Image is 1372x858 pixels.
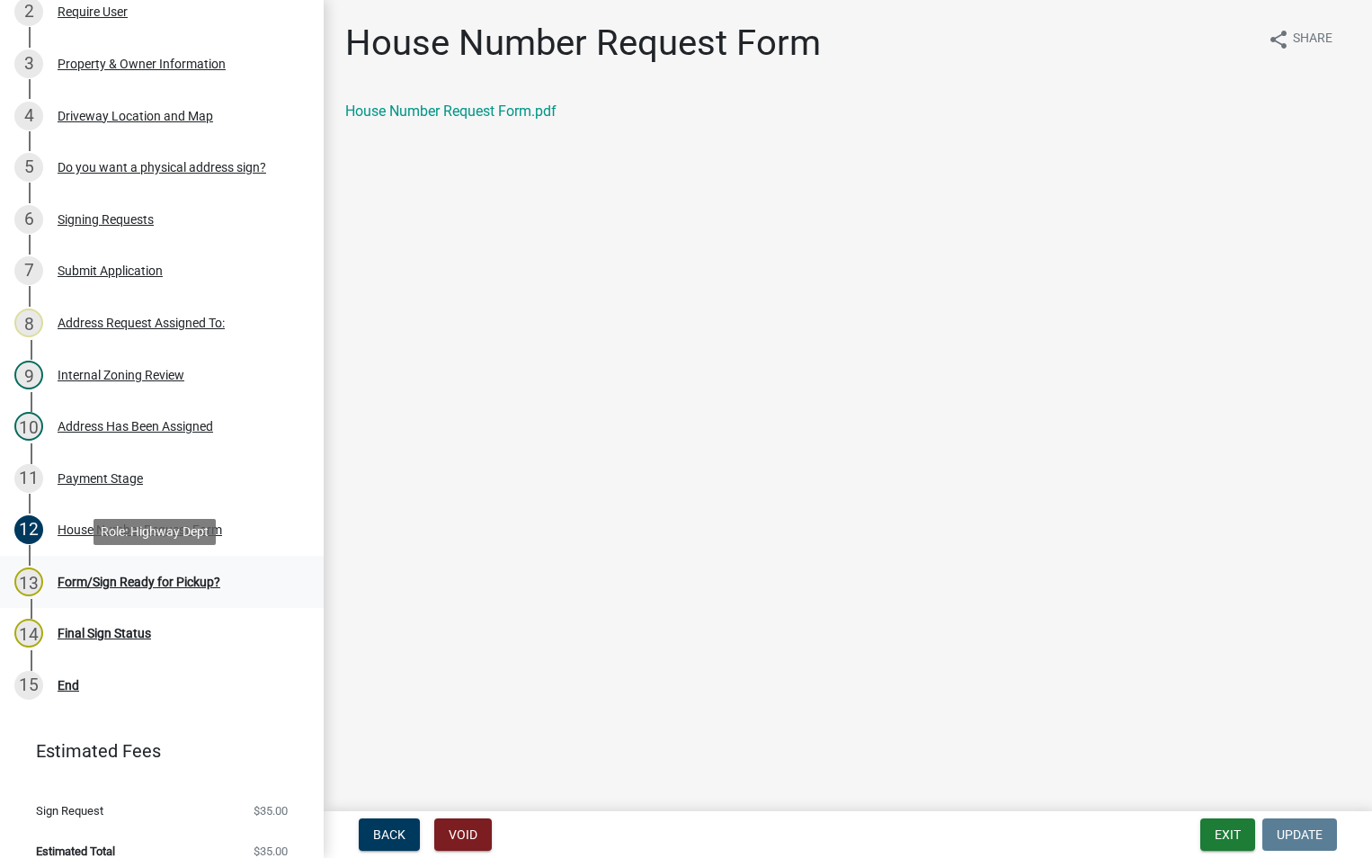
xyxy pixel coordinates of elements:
button: Exit [1200,818,1255,851]
div: Internal Zoning Review [58,369,184,381]
div: 15 [14,671,43,700]
span: Back [373,827,405,842]
span: Estimated Total [36,845,115,857]
div: Do you want a physical address sign? [58,161,266,174]
span: $35.00 [254,845,288,857]
div: 4 [14,102,43,130]
div: House Number Request Form [58,523,222,536]
div: 14 [14,619,43,648]
span: $35.00 [254,805,288,817]
span: Sign Request [36,805,103,817]
div: Form/Sign Ready for Pickup? [58,576,220,588]
a: House Number Request Form.pdf [345,103,557,120]
div: 6 [14,205,43,234]
i: share [1268,29,1289,50]
div: 7 [14,256,43,285]
div: 13 [14,568,43,596]
a: Estimated Fees [14,733,295,769]
div: 8 [14,308,43,337]
div: 9 [14,361,43,389]
div: 12 [14,515,43,544]
div: 11 [14,464,43,493]
span: Share [1293,29,1332,50]
div: Address Has Been Assigned [58,420,213,433]
div: Driveway Location and Map [58,110,213,122]
button: Void [434,818,492,851]
div: Signing Requests [58,213,154,226]
h1: House Number Request Form [345,22,821,65]
div: 3 [14,49,43,78]
div: End [58,679,79,692]
span: Update [1277,827,1323,842]
div: 5 [14,153,43,182]
button: Back [359,818,420,851]
div: Payment Stage [58,472,143,485]
div: Final Sign Status [58,627,151,639]
button: Update [1262,818,1337,851]
div: Role: Highway Dept [94,519,216,545]
button: shareShare [1253,22,1347,57]
div: 10 [14,412,43,441]
div: Address Request Assigned To: [58,317,225,329]
div: Property & Owner Information [58,58,226,70]
div: Require User [58,5,128,18]
div: Submit Application [58,264,163,277]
